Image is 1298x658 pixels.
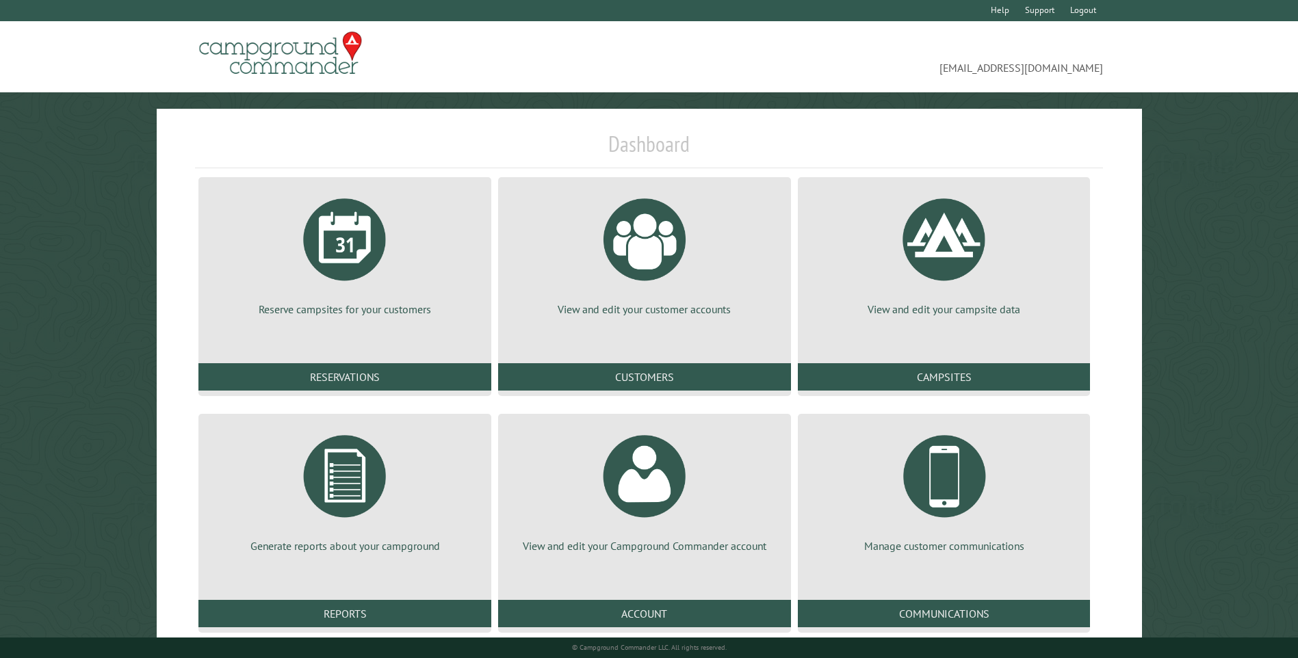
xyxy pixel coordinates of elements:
[215,538,475,553] p: Generate reports about your campground
[515,538,775,553] p: View and edit your Campground Commander account
[572,643,727,652] small: © Campground Commander LLC. All rights reserved.
[498,363,791,391] a: Customers
[814,538,1074,553] p: Manage customer communications
[515,425,775,553] a: View and edit your Campground Commander account
[814,188,1074,317] a: View and edit your campsite data
[649,38,1103,76] span: [EMAIL_ADDRESS][DOMAIN_NAME]
[215,302,475,317] p: Reserve campsites for your customers
[798,600,1091,627] a: Communications
[515,302,775,317] p: View and edit your customer accounts
[814,425,1074,553] a: Manage customer communications
[198,363,491,391] a: Reservations
[515,188,775,317] a: View and edit your customer accounts
[814,302,1074,317] p: View and edit your campsite data
[498,600,791,627] a: Account
[215,425,475,553] a: Generate reports about your campground
[198,600,491,627] a: Reports
[798,363,1091,391] a: Campsites
[215,188,475,317] a: Reserve campsites for your customers
[195,131,1102,168] h1: Dashboard
[195,27,366,80] img: Campground Commander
